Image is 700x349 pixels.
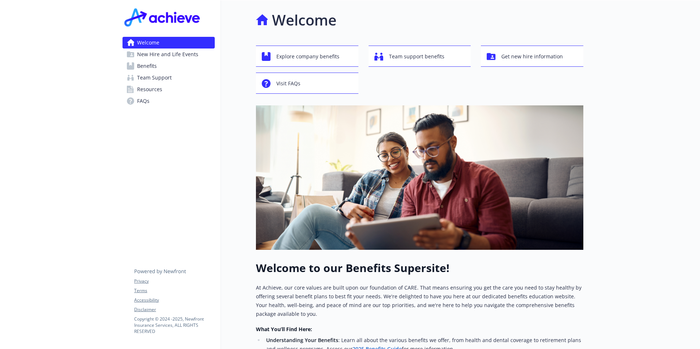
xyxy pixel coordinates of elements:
[122,72,215,84] a: Team Support
[501,50,563,63] span: Get new hire information
[276,77,300,90] span: Visit FAQs
[122,37,215,49] a: Welcome
[256,283,583,318] p: At Achieve, our core values are built upon our foundation of CARE. That means ensuring you get th...
[137,84,162,95] span: Resources
[134,297,214,303] a: Accessibility
[256,326,312,333] strong: What You’ll Find Here:
[122,60,215,72] a: Benefits
[272,9,337,31] h1: Welcome
[122,84,215,95] a: Resources
[134,316,214,334] p: Copyright © 2024 - 2025 , Newfront Insurance Services, ALL RIGHTS RESERVED
[256,73,358,94] button: Visit FAQs
[389,50,444,63] span: Team support benefits
[134,287,214,294] a: Terms
[137,72,172,84] span: Team Support
[266,337,338,344] strong: Understanding Your Benefits
[137,37,159,49] span: Welcome
[122,49,215,60] a: New Hire and Life Events
[481,46,583,67] button: Get new hire information
[256,105,583,250] img: overview page banner
[122,95,215,107] a: FAQs
[134,278,214,284] a: Privacy
[256,261,583,275] h1: Welcome to our Benefits Supersite!
[137,60,157,72] span: Benefits
[137,95,149,107] span: FAQs
[256,46,358,67] button: Explore company benefits
[134,306,214,313] a: Disclaimer
[137,49,198,60] span: New Hire and Life Events
[369,46,471,67] button: Team support benefits
[276,50,339,63] span: Explore company benefits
